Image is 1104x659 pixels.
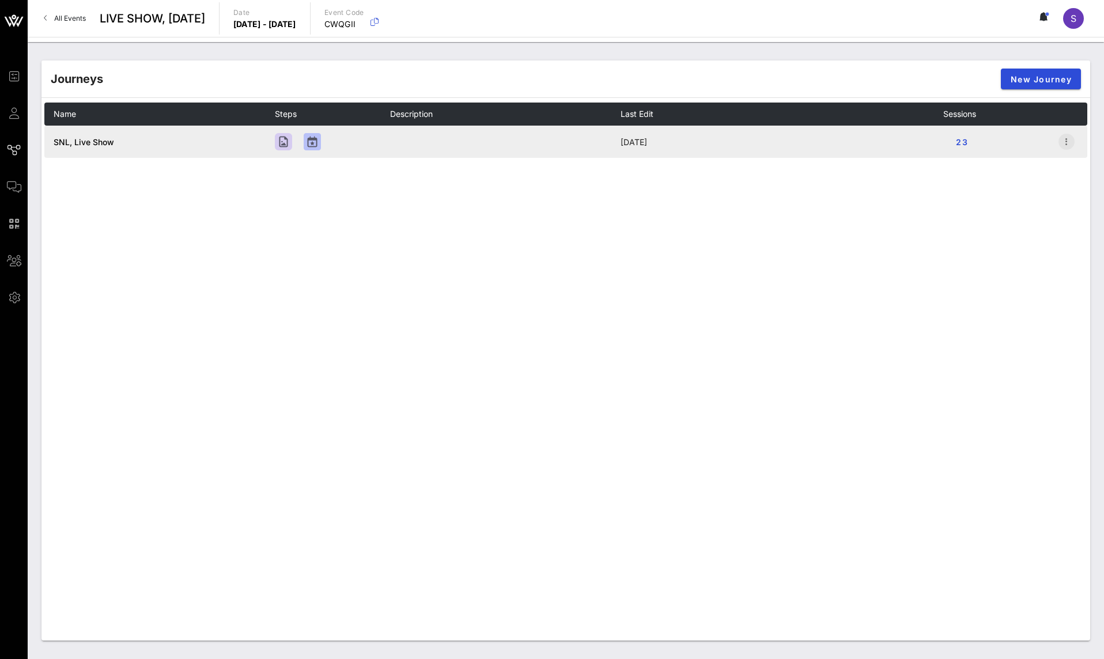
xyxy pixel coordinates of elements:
[1010,74,1072,84] span: New Journey
[54,109,76,119] span: Name
[324,7,364,18] p: Event Code
[324,18,364,30] p: CWQGII
[275,103,390,126] th: Steps
[390,103,621,126] th: Description: Not sorted. Activate to sort ascending.
[943,109,976,119] span: Sessions
[1071,13,1076,24] span: S
[952,137,971,147] span: 23
[233,7,296,18] p: Date
[1001,69,1081,89] button: New Journey
[275,109,297,119] span: Steps
[621,137,647,147] span: [DATE]
[100,10,205,27] span: LIVE SHOW, [DATE]
[51,70,103,88] div: Journeys
[621,109,653,119] span: Last Edit
[44,103,275,126] th: Name: Not sorted. Activate to sort ascending.
[54,14,86,22] span: All Events
[54,137,114,147] a: SNL, Live Show
[943,131,980,152] button: 23
[37,9,93,28] a: All Events
[621,103,943,126] th: Last Edit: Not sorted. Activate to sort ascending.
[233,18,296,30] p: [DATE] - [DATE]
[390,109,433,119] span: Description
[1063,8,1084,29] div: S
[943,103,1058,126] th: Sessions: Not sorted. Activate to sort ascending.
